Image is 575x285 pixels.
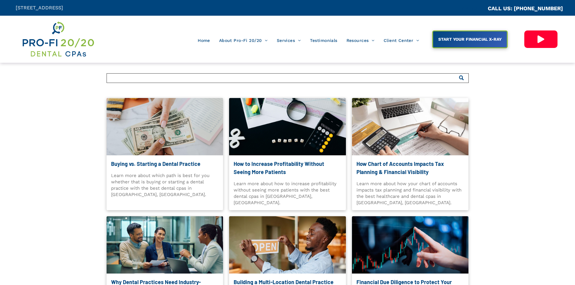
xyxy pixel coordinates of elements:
[488,5,563,11] a: CALL US: [PHONE_NUMBER]
[215,35,272,46] a: About Pro-Fi 20/20
[356,181,464,206] div: Learn more about how your chart of accounts impacts tax planning and financial visibility with th...
[379,35,424,46] a: Client Center
[234,181,341,206] div: Learn more about how to increase profitability without seeing more patients with the best dental ...
[111,173,219,198] div: Learn more about which path is best for you whether that is buying or starting a dental practice ...
[305,35,342,46] a: Testimonials
[193,35,215,46] a: Home
[432,30,508,48] a: START YOUR FINANCIAL X-RAY
[107,73,469,83] input: Search
[16,5,63,11] span: [STREET_ADDRESS]
[107,98,223,155] a: Hands exchanging US dollar bills over a white table with crafting supplies.
[272,35,305,46] a: Services
[342,35,379,46] a: Resources
[462,6,488,11] span: CA::CALLC
[111,160,219,168] a: Buying vs. Starting a Dental Practice
[356,160,464,176] a: How Chart of Accounts Impacts Tax Planning & Financial Visibility
[229,216,346,274] a: A man is holding a sign that says `` open '' on a glass door.
[436,34,504,45] span: START YOUR FINANCIAL X-RAY
[21,20,94,58] img: Get Dental CPA Consulting, Bookkeeping, & Bank Loans
[352,216,469,274] a: A person is pointing at a graph on a screen.
[234,160,341,176] a: How to Increase Profitability Without Seeing More Patients
[352,98,469,155] a: A person is using a calculator and writing on a piece of paper.
[107,216,223,274] a: A man and woman are sitting at a table talking to a woman.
